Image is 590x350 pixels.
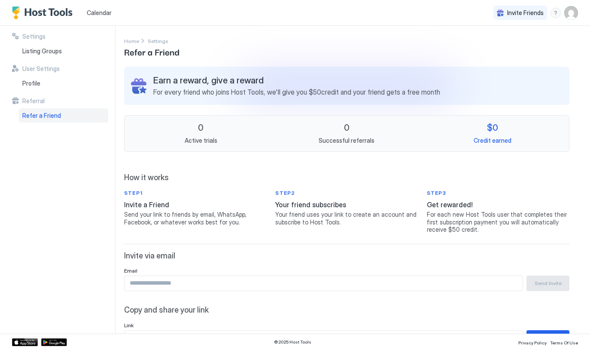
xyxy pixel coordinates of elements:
[19,108,108,123] a: Refer a Friend
[564,6,578,20] div: User profile
[275,189,418,197] span: STEP 2
[427,200,569,209] span: Get rewarded!
[550,338,578,347] a: Terms Of Use
[185,137,217,144] span: Active trials
[19,76,108,91] a: Profile
[535,279,562,287] div: Send Invite
[22,33,46,40] span: Settings
[198,123,204,133] span: 0
[124,200,267,209] span: Invite a Friend
[518,340,547,345] span: Privacy Policy
[12,338,38,346] a: App Store
[41,338,67,346] a: Google Play Store
[124,305,569,315] span: Copy and share your link
[550,340,578,345] span: Terms Of Use
[125,276,523,291] input: Input Field
[124,189,267,197] span: STEP 1
[22,65,60,73] span: User Settings
[124,211,267,226] span: Send your link to friends by email, WhatsApp, Facebook, or whatever works best for you.
[275,211,418,226] span: Your friend uses your link to create an account and subscribe to Host Tools.
[474,137,511,144] span: Credit earned
[550,8,561,18] div: menu
[87,8,112,17] a: Calendar
[148,38,168,44] span: Settings
[22,80,40,87] span: Profile
[274,339,311,345] span: © 2025 Host Tools
[487,123,498,133] span: $0
[153,88,440,96] span: For every friend who joins Host Tools, we'll give you $ 50 credit and your friend gets a free month
[125,331,523,345] input: Input Field
[275,200,418,209] span: Your friend subscribes
[507,9,544,17] span: Invite Friends
[19,44,108,58] a: Listing Groups
[526,330,569,346] button: Copy
[124,36,139,45] a: Home
[124,267,137,274] span: Email
[124,173,569,183] span: How it works
[148,36,168,45] a: Settings
[526,276,569,291] button: Send Invite
[124,322,134,329] span: Link
[344,123,350,133] span: 0
[427,211,569,233] span: For each new Host Tools user that completes their first subscription payment you will automatical...
[22,97,45,105] span: Referral
[124,251,569,261] span: Invite via email
[124,36,139,45] div: Breadcrumb
[148,36,168,45] div: Breadcrumb
[87,9,112,16] span: Calendar
[22,112,61,120] span: Refer a Friend
[124,45,179,58] span: Refer a Friend
[124,38,139,44] span: Home
[427,189,569,197] span: STEP 3
[12,6,76,19] a: Host Tools Logo
[153,75,440,86] span: Earn a reward, give a reward
[319,137,374,144] span: Successful referrals
[518,338,547,347] a: Privacy Policy
[22,47,62,55] span: Listing Groups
